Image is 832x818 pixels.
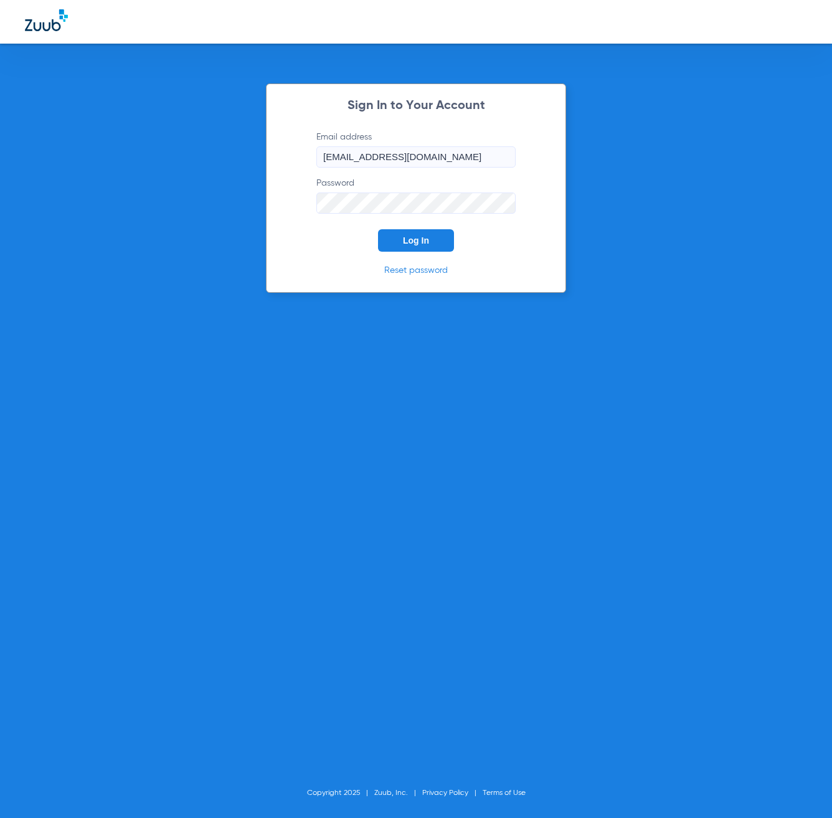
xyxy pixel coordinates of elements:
[374,787,422,799] li: Zuub, Inc.
[316,146,516,168] input: Email address
[378,229,454,252] button: Log In
[316,131,516,168] label: Email address
[25,9,68,31] img: Zuub Logo
[316,177,516,214] label: Password
[307,787,374,799] li: Copyright 2025
[298,100,534,112] h2: Sign In to Your Account
[316,193,516,214] input: Password
[422,789,468,797] a: Privacy Policy
[384,266,448,275] a: Reset password
[403,235,429,245] span: Log In
[483,789,526,797] a: Terms of Use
